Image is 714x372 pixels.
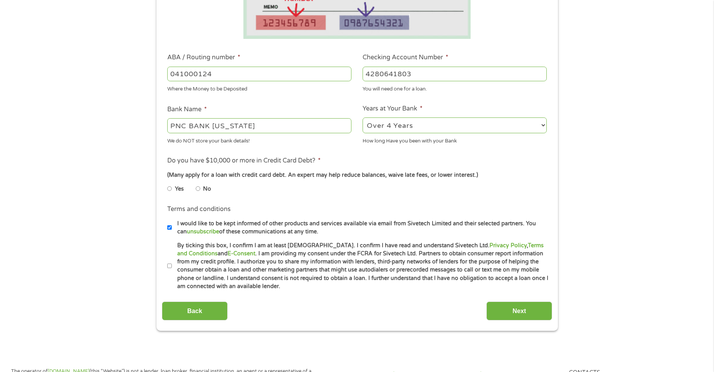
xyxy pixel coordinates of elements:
div: You will need one for a loan. [363,83,547,93]
label: Bank Name [167,106,207,114]
div: We do NOT store your bank details! [167,134,351,145]
label: I would like to be kept informed of other products and services available via email from Sivetech... [172,220,549,236]
a: Terms and Conditions [177,242,544,257]
label: Yes [175,185,184,193]
label: Do you have $10,000 or more in Credit Card Debt? [167,157,321,165]
label: ABA / Routing number [167,54,240,62]
input: Next [486,302,552,320]
label: By ticking this box, I confirm I am at least [DEMOGRAPHIC_DATA]. I confirm I have read and unders... [172,241,549,291]
label: Checking Account Number [363,54,448,62]
div: Where the Money to be Deposited [167,83,351,93]
label: Terms and conditions [167,205,231,213]
div: (Many apply for a loan with credit card debt. An expert may help reduce balances, waive late fees... [167,171,546,179]
a: Privacy Policy [489,242,527,249]
input: 263177916 [167,67,351,81]
div: How long Have you been with your Bank [363,134,547,145]
a: E-Consent [228,250,255,257]
input: Back [162,302,228,320]
a: unsubscribe [187,228,219,235]
label: Years at Your Bank [363,105,423,113]
label: No [203,185,211,193]
input: 345634636 [363,67,547,81]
